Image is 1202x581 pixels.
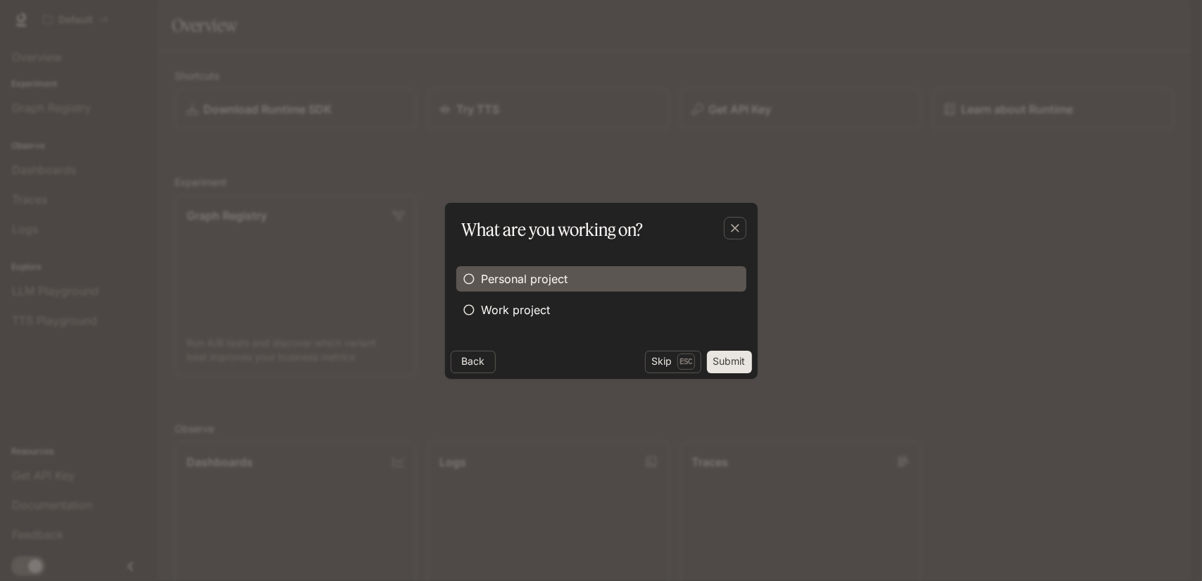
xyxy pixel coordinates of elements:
button: Submit [707,351,752,373]
span: Personal project [482,270,568,287]
p: Esc [677,354,695,369]
button: Back [451,351,496,373]
p: What are you working on? [462,217,644,242]
button: SkipEsc [645,351,701,373]
span: Work project [482,301,551,318]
